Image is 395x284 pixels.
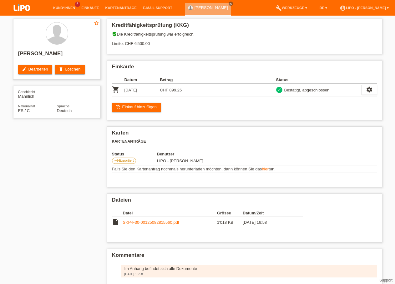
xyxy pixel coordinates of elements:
[112,152,157,156] th: Status
[57,104,70,108] span: Sprache
[262,167,269,171] a: hier
[119,159,134,162] span: Exportiert
[112,165,377,173] td: Falls Sie den Kartenantrag nochmals herunterladen möchten, dann können Sie das tun.
[112,218,119,226] i: insert_drive_file
[112,197,377,206] h2: Dateien
[217,217,243,228] td: 1'018 KB
[112,22,377,32] h2: Kreditfähigkeitsprüfung (KKG)
[124,272,374,276] div: [DATE] 16:58
[112,252,377,262] h2: Kommentare
[157,152,263,156] th: Benutzer
[50,6,78,10] a: Kund*innen
[112,103,161,112] a: add_shopping_cartEinkauf hinzufügen
[123,209,217,217] th: Datei
[112,64,377,73] h2: Einkäufe
[243,217,294,228] td: [DATE] 16:58
[276,5,282,11] i: build
[18,89,57,99] div: Männlich
[195,5,228,10] a: [PERSON_NAME]
[112,130,377,139] h2: Karten
[140,6,175,10] a: E-Mail Support
[102,6,140,10] a: Kartenanträge
[57,108,72,113] span: Deutsch
[124,76,160,84] th: Datum
[78,6,102,10] a: Einkäufe
[114,158,119,163] i: east
[229,2,233,6] a: close
[337,6,392,10] a: account_circleLIPO - [PERSON_NAME] ▾
[18,90,35,94] span: Geschlecht
[317,6,330,10] a: DE ▾
[18,108,30,113] span: Spanien / C / 01.02.2015
[124,266,374,271] div: Im Anhang befindet sich alle Dokumente
[123,220,179,225] a: SKP-F30-00125082815560.pdf
[229,2,232,5] i: close
[243,209,294,217] th: Datum/Zeit
[18,65,53,74] a: editBearbeiten
[217,209,243,217] th: Grösse
[366,86,373,93] i: settings
[272,6,310,10] a: buildWerkzeuge ▾
[18,51,96,60] h2: [PERSON_NAME]
[112,32,117,37] i: verified_user
[94,20,99,27] a: star_border
[379,278,392,282] a: Support
[58,67,63,72] i: delete
[6,13,38,17] a: LIPO pay
[112,139,377,144] h3: Kartenanträge
[112,32,377,51] div: Die Kreditfähigkeitsprüfung war erfolgreich. Limite: CHF 6'500.00
[124,84,160,96] td: [DATE]
[55,65,85,74] a: deleteLöschen
[75,2,80,7] span: 5
[22,67,27,72] i: edit
[157,159,203,163] span: 28.08.2025
[340,5,346,11] i: account_circle
[112,86,119,93] i: POSP00026753
[160,76,195,84] th: Betrag
[277,87,281,92] i: check
[94,20,99,26] i: star_border
[160,84,195,96] td: CHF 899.25
[282,87,330,93] div: Bestätigt, abgeschlossen
[116,105,121,110] i: add_shopping_cart
[276,76,362,84] th: Status
[18,104,35,108] span: Nationalität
